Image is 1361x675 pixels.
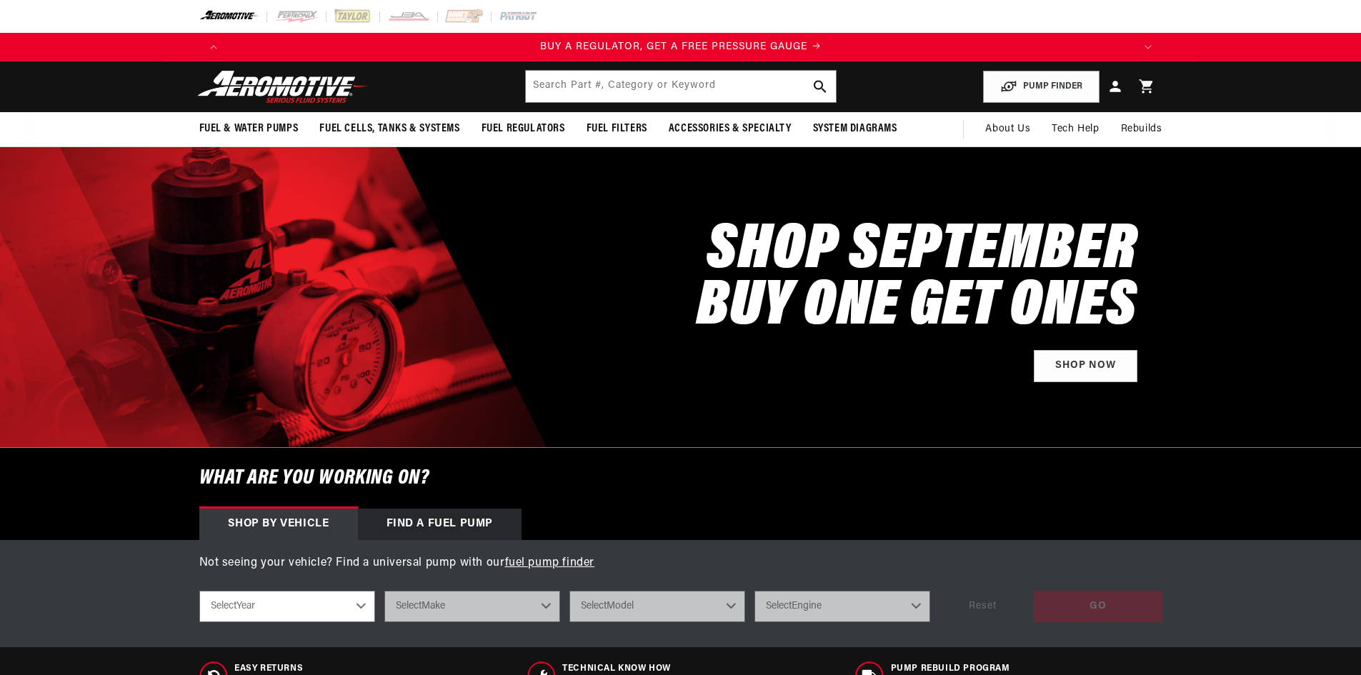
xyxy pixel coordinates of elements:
[189,112,309,146] summary: Fuel & Water Pumps
[1134,33,1162,61] button: Translation missing: en.sections.announcements.next_announcement
[199,591,375,622] select: Year
[482,121,565,136] span: Fuel Regulators
[505,557,595,569] a: fuel pump finder
[164,448,1198,509] h6: What are you working on?
[319,121,459,136] span: Fuel Cells, Tanks & Systems
[802,112,908,146] summary: System Diagrams
[199,554,1162,573] p: Not seeing your vehicle? Find a universal pump with our
[658,112,802,146] summary: Accessories & Specialty
[974,112,1041,146] a: About Us
[540,41,807,52] span: BUY A REGULATOR, GET A FREE PRESSURE GAUGE
[194,70,372,104] img: Aeromotive
[697,224,1137,336] h2: SHOP SEPTEMBER BUY ONE GET ONES
[199,509,358,540] div: Shop by vehicle
[587,121,647,136] span: Fuel Filters
[228,39,1134,55] div: Announcement
[1052,121,1099,137] span: Tech Help
[983,71,1100,103] button: PUMP FINDER
[1121,121,1162,137] span: Rebuilds
[228,39,1134,55] a: BUY A REGULATOR, GET A FREE PRESSURE GAUGE
[199,121,299,136] span: Fuel & Water Pumps
[384,591,560,622] select: Make
[754,591,930,622] select: Engine
[1041,112,1110,146] summary: Tech Help
[228,39,1134,55] div: 1 of 4
[471,112,576,146] summary: Fuel Regulators
[891,663,1146,675] span: Pump Rebuild program
[309,112,470,146] summary: Fuel Cells, Tanks & Systems
[813,121,897,136] span: System Diagrams
[562,663,768,675] span: Technical Know How
[1034,350,1137,382] a: Shop Now
[804,71,836,102] button: search button
[569,591,745,622] select: Model
[199,33,228,61] button: Translation missing: en.sections.announcements.previous_announcement
[576,112,658,146] summary: Fuel Filters
[1110,112,1173,146] summary: Rebuilds
[234,663,379,675] span: Easy Returns
[164,33,1198,61] slideshow-component: Translation missing: en.sections.announcements.announcement_bar
[669,121,792,136] span: Accessories & Specialty
[526,71,836,102] input: Search by Part Number, Category or Keyword
[358,509,522,540] div: Find a Fuel Pump
[985,124,1030,134] span: About Us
